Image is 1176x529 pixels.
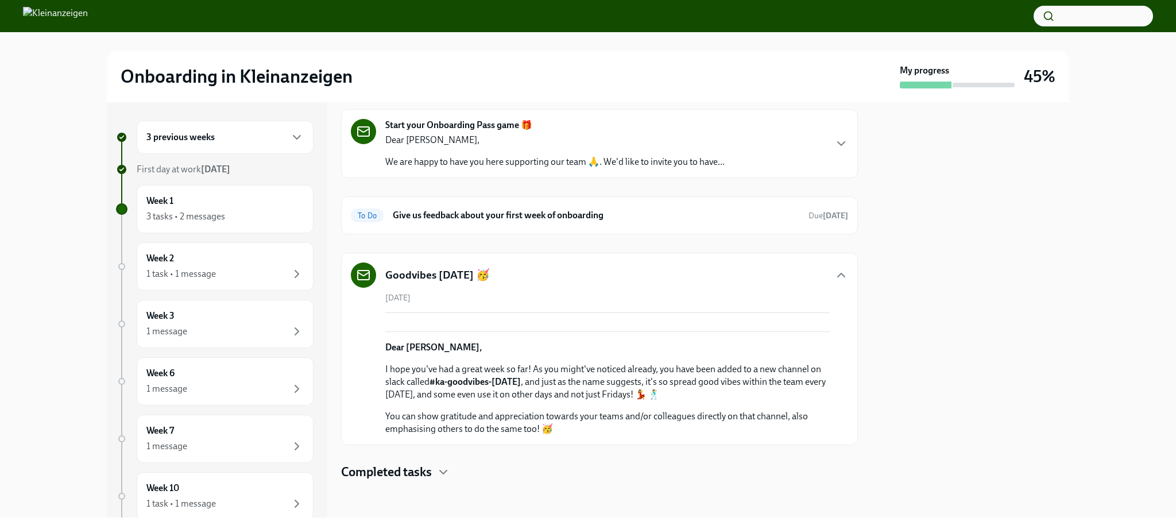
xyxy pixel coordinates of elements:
[146,252,174,265] h6: Week 2
[351,206,848,225] a: To DoGive us feedback about your first week of onboardingDue[DATE]
[146,383,187,395] div: 1 message
[146,367,175,380] h6: Week 6
[385,268,490,283] h5: Goodvibes [DATE] 🥳
[137,164,230,175] span: First day at work
[146,424,174,437] h6: Week 7
[116,163,314,176] a: First day at work[DATE]
[146,131,215,144] h6: 3 previous weeks
[341,464,432,481] h4: Completed tasks
[823,211,848,221] strong: [DATE]
[116,300,314,348] a: Week 31 message
[146,325,187,338] div: 1 message
[385,342,482,353] strong: Dear [PERSON_NAME],
[23,7,88,25] img: Kleinanzeigen
[900,64,949,77] strong: My progress
[146,268,216,280] div: 1 task • 1 message
[137,121,314,154] div: 3 previous weeks
[393,209,799,222] h6: Give us feedback about your first week of onboarding
[385,134,725,146] p: Dear [PERSON_NAME],
[385,410,830,435] p: You can show gratitude and appreciation towards your teams and/or colleagues directly on that cha...
[385,119,532,132] strong: Start your Onboarding Pass game 🎁
[385,156,725,168] p: We are happy to have you here supporting our team 🙏. We'd like to invite you to have...
[146,440,187,453] div: 1 message
[201,164,230,175] strong: [DATE]
[341,464,858,481] div: Completed tasks
[385,292,411,303] span: [DATE]
[116,415,314,463] a: Week 71 message
[121,65,353,88] h2: Onboarding in Kleinanzeigen
[351,211,384,220] span: To Do
[808,210,848,221] span: October 12th, 2025 08:10
[146,210,225,223] div: 3 tasks • 2 messages
[808,211,848,221] span: Due
[430,376,521,387] strong: #ka-goodvibes-[DATE]
[1024,66,1055,87] h3: 45%
[116,472,314,520] a: Week 101 task • 1 message
[385,363,830,401] p: I hope you've had a great week so far! As you might've noticed already, you have been added to a ...
[146,310,175,322] h6: Week 3
[146,482,179,495] h6: Week 10
[116,185,314,233] a: Week 13 tasks • 2 messages
[116,242,314,291] a: Week 21 task • 1 message
[146,497,216,510] div: 1 task • 1 message
[116,357,314,406] a: Week 61 message
[146,195,173,207] h6: Week 1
